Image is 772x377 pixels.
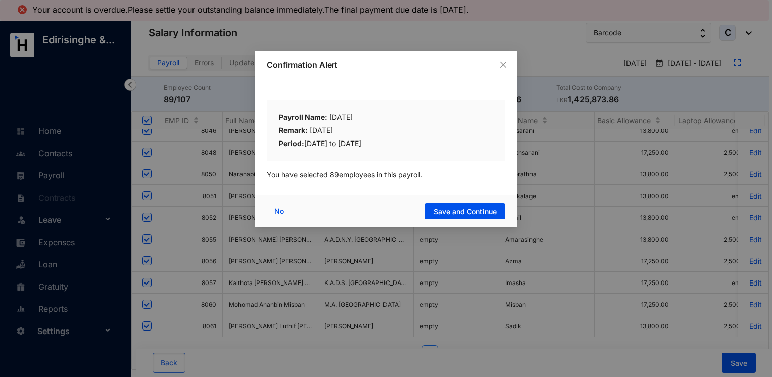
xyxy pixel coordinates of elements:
[279,112,493,125] div: [DATE]
[267,203,294,219] button: No
[267,59,505,71] p: Confirmation Alert
[279,113,327,121] b: Payroll Name:
[274,206,284,217] span: No
[279,138,493,149] div: [DATE] to [DATE]
[498,59,509,70] button: Close
[267,170,422,179] span: You have selected 89 employees in this payroll.
[279,126,308,134] b: Remark:
[433,207,497,217] span: Save and Continue
[279,125,493,138] div: [DATE]
[499,61,507,69] span: close
[425,203,505,219] button: Save and Continue
[279,139,304,148] b: Period:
